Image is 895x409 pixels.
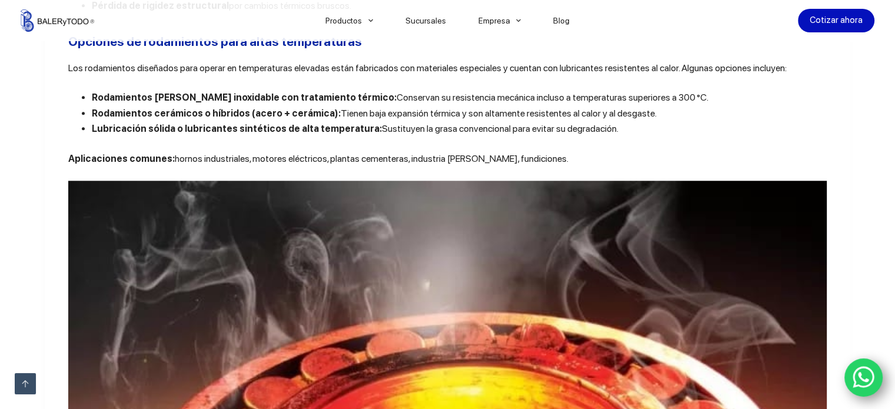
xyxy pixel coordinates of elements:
[68,153,175,164] b: Aplicaciones comunes:
[92,92,397,103] b: Rodamientos [PERSON_NAME] inoxidable con tratamiento térmico:
[92,123,382,134] b: Lubricación sólida o lubricantes sintéticos de alta temperatura:
[798,9,874,32] a: Cotizar ahora
[175,153,568,164] span: hornos industriales, motores eléctricos, plantas cementeras, industria [PERSON_NAME], fundiciones.
[92,108,341,119] b: Rodamientos cerámicos o híbridos (acero + cerámica):
[397,92,708,103] span: Conservan su resistencia mecánica incluso a temperaturas superiores a 300 °C.
[21,9,94,32] img: Balerytodo
[68,62,787,74] span: Los rodamientos diseñados para operar en temperaturas elevadas están fabricados con materiales es...
[15,373,36,394] a: Ir arriba
[68,34,362,49] b: Opciones de rodamientos para altas temperaturas
[382,123,618,134] span: Sustituyen la grasa convencional para evitar su degradación.
[844,358,883,397] a: WhatsApp
[341,108,657,119] span: Tienen baja expansión térmica y son altamente resistentes al calor y al desgaste.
